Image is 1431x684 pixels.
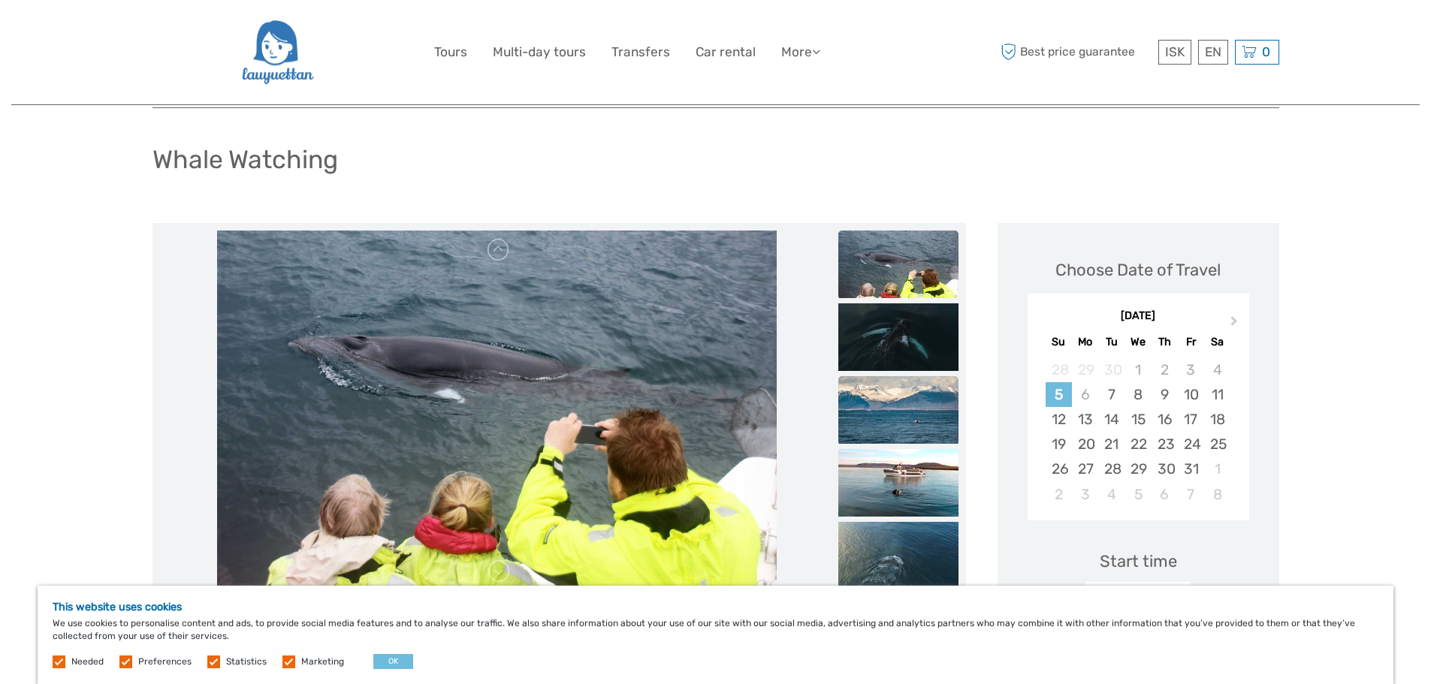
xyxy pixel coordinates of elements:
img: a728e7ee043747a7bd976de2869c4803_slider_thumbnail.jpeg [838,376,959,444]
div: Choose Tuesday, October 7th, 2025 [1098,382,1125,407]
div: Choose Monday, October 13th, 2025 [1072,407,1098,432]
div: Choose Thursday, October 23rd, 2025 [1152,432,1178,457]
div: Choose Friday, October 17th, 2025 [1178,407,1204,432]
label: Statistics [226,655,267,668]
div: Choose Thursday, October 30th, 2025 [1152,457,1178,481]
div: Not available Sunday, September 28th, 2025 [1046,357,1072,382]
img: 751e4deada9f4f478e390925d9dce6e3_slider_thumbnail.jpeg [838,231,959,298]
div: Choose Tuesday, November 4th, 2025 [1098,482,1125,507]
div: month 2025-10 [1032,357,1244,507]
div: 13:00 [1085,582,1191,616]
div: Tu [1098,332,1125,352]
div: Not available Monday, October 6th, 2025 [1072,382,1098,407]
div: Not available Thursday, October 2nd, 2025 [1152,357,1178,382]
span: Best price guarantee [998,40,1155,65]
div: Choose Friday, October 31st, 2025 [1178,457,1204,481]
div: Choose Saturday, October 18th, 2025 [1204,407,1230,432]
div: Choose Sunday, October 19th, 2025 [1046,432,1072,457]
div: Choose Friday, October 10th, 2025 [1178,382,1204,407]
label: Marketing [301,655,344,668]
a: Tours [434,41,467,63]
div: Choose Tuesday, October 28th, 2025 [1098,457,1125,481]
button: OK [373,654,413,669]
div: Choose Monday, November 3rd, 2025 [1072,482,1098,507]
div: Choose Wednesday, October 8th, 2025 [1125,382,1151,407]
div: Choose Sunday, October 26th, 2025 [1046,457,1072,481]
div: Not available Friday, October 3rd, 2025 [1178,357,1204,382]
img: d2e074052b314a42b51fad1f3070e0a1_slider_thumbnail.jpeg [838,522,959,589]
a: More [781,41,820,63]
div: Choose Saturday, October 11th, 2025 [1204,382,1230,407]
div: Not available Saturday, October 4th, 2025 [1204,357,1230,382]
label: Preferences [138,655,192,668]
div: Fr [1178,332,1204,352]
h1: Whale Watching [152,144,338,175]
div: Not available Wednesday, October 1st, 2025 [1125,357,1151,382]
div: Choose Thursday, October 16th, 2025 [1152,407,1178,432]
h5: This website uses cookies [53,601,1378,613]
a: Car rental [696,41,756,63]
div: Choose Sunday, October 5th, 2025 [1046,382,1072,407]
img: b2e8d19628e146999be236d4cda54f50_slider_thumbnail.jpeg [838,303,959,371]
span: 0 [1260,44,1273,59]
div: Choose Friday, October 24th, 2025 [1178,432,1204,457]
div: Not available Tuesday, September 30th, 2025 [1098,357,1125,382]
div: Choose Thursday, October 9th, 2025 [1152,382,1178,407]
div: Choose Saturday, November 8th, 2025 [1204,482,1230,507]
div: Choose Wednesday, November 5th, 2025 [1125,482,1151,507]
div: Mo [1072,332,1098,352]
div: Choose Saturday, October 25th, 2025 [1204,432,1230,457]
div: Choose Monday, October 20th, 2025 [1072,432,1098,457]
div: Choose Tuesday, October 14th, 2025 [1098,407,1125,432]
div: Choose Thursday, November 6th, 2025 [1152,482,1178,507]
div: Choose Sunday, October 12th, 2025 [1046,407,1072,432]
div: Choose Saturday, November 1st, 2025 [1204,457,1230,481]
div: Choose Wednesday, October 29th, 2025 [1125,457,1151,481]
div: Sa [1204,332,1230,352]
div: Su [1046,332,1072,352]
label: Needed [71,655,104,668]
img: 751e4deada9f4f478e390925d9dce6e3_main_slider.jpeg [217,231,777,591]
a: Transfers [611,41,670,63]
div: Choose Monday, October 27th, 2025 [1072,457,1098,481]
a: Multi-day tours [493,41,586,63]
button: Next Month [1224,312,1248,336]
div: Choose Tuesday, October 21st, 2025 [1098,432,1125,457]
div: EN [1198,40,1228,65]
div: Choose Friday, November 7th, 2025 [1178,482,1204,507]
div: Choose Wednesday, October 22nd, 2025 [1125,432,1151,457]
img: 2954-36deae89-f5b4-4889-ab42-60a468582106_logo_big.png [240,11,313,93]
div: Start time [1100,550,1177,573]
img: d8b60ceeed0a4535b894ee493b03c963_slider_thumbnail.jpeg [838,449,959,517]
div: We use cookies to personalise content and ads, to provide social media features and to analyse ou... [38,586,1393,684]
div: Choose Date of Travel [1055,258,1221,282]
div: Not available Monday, September 29th, 2025 [1072,357,1098,382]
span: ISK [1165,44,1185,59]
div: We [1125,332,1151,352]
div: Th [1152,332,1178,352]
div: Choose Sunday, November 2nd, 2025 [1046,482,1072,507]
div: [DATE] [1028,309,1249,324]
div: Choose Wednesday, October 15th, 2025 [1125,407,1151,432]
